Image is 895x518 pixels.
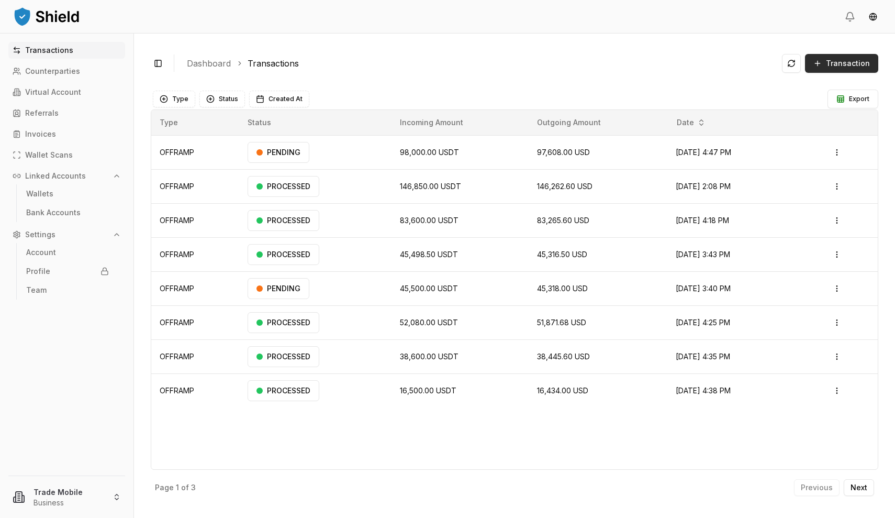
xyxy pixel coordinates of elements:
[529,110,667,135] th: Outgoing Amount
[400,250,458,259] span: 45,498.50 USDT
[8,63,125,80] a: Counterparties
[676,216,729,225] span: [DATE] 4:18 PM
[676,352,730,361] span: [DATE] 4:35 PM
[151,169,239,203] td: OFFRAMP
[22,204,113,221] a: Bank Accounts
[268,95,303,103] span: Created At
[676,284,731,293] span: [DATE] 3:40 PM
[537,284,588,293] span: 45,318.00 USD
[248,380,319,401] div: PROCESSED
[249,91,309,107] button: Created At
[537,386,588,395] span: 16,434.00 USD
[25,130,56,138] p: Invoices
[248,244,319,265] div: PROCESSED
[248,278,309,299] div: PENDING
[199,91,245,107] button: Status
[25,47,73,54] p: Transactions
[191,484,196,491] p: 3
[26,268,50,275] p: Profile
[8,168,125,184] button: Linked Accounts
[187,57,774,70] nav: breadcrumb
[155,484,174,491] p: Page
[400,182,461,191] span: 146,850.00 USDT
[26,249,56,256] p: Account
[151,373,239,407] td: OFFRAMP
[25,151,73,159] p: Wallet Scans
[248,312,319,333] div: PROCESSED
[537,182,592,191] span: 146,262.60 USD
[537,318,586,327] span: 51,871.68 USD
[26,286,47,294] p: Team
[676,318,730,327] span: [DATE] 4:25 PM
[25,231,55,238] p: Settings
[239,110,391,135] th: Status
[248,210,319,231] div: PROCESSED
[400,148,459,157] span: 98,000.00 USDT
[826,58,870,69] span: Transaction
[25,172,86,180] p: Linked Accounts
[400,318,458,327] span: 52,080.00 USDT
[8,147,125,163] a: Wallet Scans
[248,346,319,367] div: PROCESSED
[673,114,710,131] button: Date
[8,42,125,59] a: Transactions
[13,6,81,27] img: ShieldPay Logo
[22,263,113,280] a: Profile
[33,487,104,498] p: Trade Mobile
[151,135,239,169] td: OFFRAMP
[400,216,458,225] span: 83,600.00 USDT
[33,498,104,508] p: Business
[8,84,125,101] a: Virtual Account
[827,90,878,108] button: Export
[248,176,319,197] div: PROCESSED
[805,54,878,73] button: Transaction
[187,57,231,70] a: Dashboard
[537,216,589,225] span: 83,265.60 USD
[4,480,129,514] button: Trade MobileBusiness
[22,185,113,202] a: Wallets
[676,250,730,259] span: [DATE] 3:43 PM
[676,182,731,191] span: [DATE] 2:08 PM
[26,190,53,197] p: Wallets
[151,110,239,135] th: Type
[248,142,309,163] div: PENDING
[25,89,81,96] p: Virtual Account
[176,484,179,491] p: 1
[537,148,590,157] span: 97,608.00 USD
[676,148,731,157] span: [DATE] 4:47 PM
[537,352,590,361] span: 38,445.60 USD
[26,209,81,216] p: Bank Accounts
[151,305,239,339] td: OFFRAMP
[400,284,458,293] span: 45,500.00 USDT
[25,68,80,75] p: Counterparties
[151,339,239,373] td: OFFRAMP
[391,110,529,135] th: Incoming Amount
[400,352,458,361] span: 38,600.00 USDT
[151,237,239,271] td: OFFRAMP
[844,479,874,496] button: Next
[851,484,867,491] p: Next
[248,57,299,70] a: Transactions
[151,271,239,305] td: OFFRAMP
[8,126,125,142] a: Invoices
[25,109,59,117] p: Referrals
[22,244,113,261] a: Account
[400,386,456,395] span: 16,500.00 USDT
[8,105,125,122] a: Referrals
[537,250,587,259] span: 45,316.50 USD
[151,203,239,237] td: OFFRAMP
[676,386,731,395] span: [DATE] 4:38 PM
[8,226,125,243] button: Settings
[22,282,113,299] a: Team
[153,91,195,107] button: Type
[181,484,189,491] p: of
